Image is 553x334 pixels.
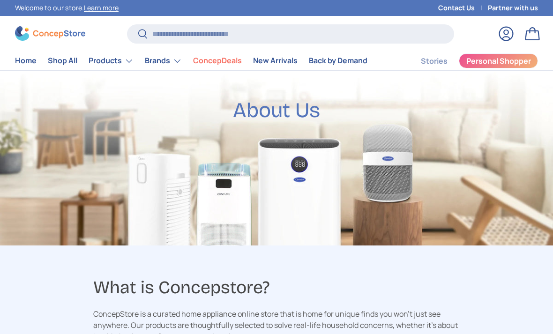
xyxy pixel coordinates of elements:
p: Welcome to our store. [15,3,119,13]
span: Personal Shopper [466,57,531,65]
a: Personal Shopper [459,53,538,68]
a: Brands [145,52,182,70]
span: What is Concepstore? [93,276,269,299]
nav: Secondary [398,52,538,70]
a: Stories [421,52,448,70]
summary: Brands [139,52,187,70]
h2: About Us [233,97,320,123]
summary: Products [83,52,139,70]
a: Partner with us [488,3,538,13]
a: Contact Us [438,3,488,13]
img: ConcepStore [15,26,85,41]
a: Shop All [48,52,77,70]
a: ConcepDeals [193,52,242,70]
a: New Arrivals [253,52,298,70]
a: Back by Demand [309,52,367,70]
a: Home [15,52,37,70]
nav: Primary [15,52,367,70]
a: Learn more [84,3,119,12]
a: Products [89,52,134,70]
